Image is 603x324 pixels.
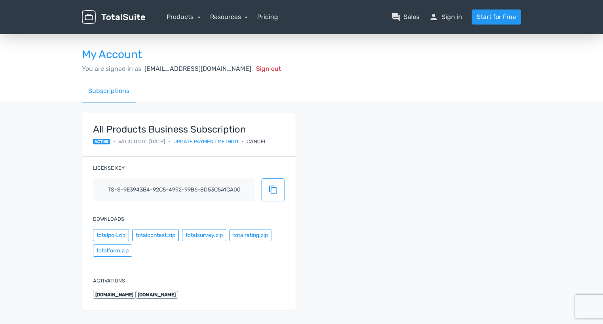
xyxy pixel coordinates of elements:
a: Start for Free [472,9,521,25]
span: Valid until [DATE] [118,138,165,145]
a: Resources [210,13,248,21]
a: Pricing [257,12,278,22]
span: question_answer [391,12,400,22]
h3: My Account [82,49,521,61]
span: [EMAIL_ADDRESS][DOMAIN_NAME], [144,65,253,72]
button: totalsurvey.zip [182,229,226,241]
button: totalrating.zip [229,229,271,241]
span: [DOMAIN_NAME] [93,291,136,299]
span: person [429,12,438,22]
button: totalform.zip [93,244,132,257]
span: active [93,139,110,144]
a: Update payment method [173,138,238,145]
span: Sign out [256,65,281,72]
a: Products [167,13,201,21]
span: • [241,138,243,145]
img: TotalSuite for WordPress [82,10,145,24]
a: personSign in [429,12,462,22]
strong: All Products Business Subscription [93,124,267,135]
span: • [113,138,115,145]
button: totalcontest.zip [132,229,179,241]
button: content_copy [262,178,284,201]
label: Downloads [93,215,124,223]
a: question_answerSales [391,12,419,22]
label: License key [93,164,125,172]
button: totalpoll.zip [93,229,129,241]
span: You are signed in as [82,65,141,72]
span: content_copy [268,185,278,195]
span: [DOMAIN_NAME] [136,291,178,299]
label: Activations [93,277,125,284]
div: Cancel [247,138,267,145]
span: • [168,138,170,145]
a: Subscriptions [82,80,136,102]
